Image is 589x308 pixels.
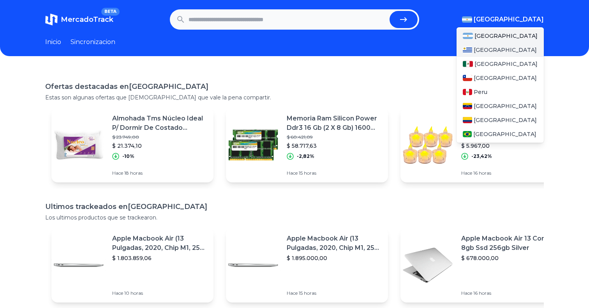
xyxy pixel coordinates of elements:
[461,142,556,150] p: $ 5.967,00
[287,134,382,140] p: $ 60.421,09
[457,99,544,113] a: Venezuela[GEOGRAPHIC_DATA]
[45,81,544,92] h1: Ofertas destacadas en [GEOGRAPHIC_DATA]
[112,254,207,262] p: $ 1.803.859,06
[112,234,207,253] p: Apple Macbook Air (13 Pulgadas, 2020, Chip M1, 256 Gb De Ssd, 8 Gb De Ram) - Plata
[463,131,472,137] img: Brasil
[112,290,207,296] p: Hace 10 horas
[471,153,492,159] p: -23,42%
[51,108,213,182] a: Featured imageAlmohada Tms Núcleo Ideal P/ Dormir De Costado Premium S/c*$ 23.749,00$ 21.374,10-1...
[463,103,472,109] img: Venezuela
[461,290,556,296] p: Hace 16 horas
[112,142,207,150] p: $ 21.374,10
[400,238,455,292] img: Featured image
[112,114,207,133] p: Almohada Tms Núcleo Ideal P/ Dormir De Costado Premium S/c*
[474,102,537,110] span: [GEOGRAPHIC_DATA]
[287,254,382,262] p: $ 1.895.000,00
[474,116,537,124] span: [GEOGRAPHIC_DATA]
[474,74,537,82] span: [GEOGRAPHIC_DATA]
[61,15,113,24] span: MercadoTrack
[457,43,544,57] a: Uruguay[GEOGRAPHIC_DATA]
[226,108,388,182] a: Featured imageMemoria Ram Silicon Power Ddr3 16 Gb (2 X 8 Gb) 1600 Mhz Sod$ 60.421,09$ 58.717,63-...
[474,46,537,54] span: [GEOGRAPHIC_DATA]
[463,75,472,81] img: Chile
[101,8,120,16] span: BETA
[462,16,472,23] img: Argentina
[45,214,544,221] p: Los ultimos productos que se trackearon.
[287,290,382,296] p: Hace 15 horas
[226,238,280,292] img: Featured image
[457,85,544,99] a: PeruPeru
[226,228,388,303] a: Featured imageApple Macbook Air (13 Pulgadas, 2020, Chip M1, 256 Gb De Ssd, 8 Gb De Ram) - Plata$...
[400,228,563,303] a: Featured imageApple Macbook Air 13 Core I5 8gb Ssd 256gb Silver$ 678.000,00Hace 16 horas
[45,94,544,101] p: Estas son algunas ofertas que [DEMOGRAPHIC_DATA] que vale la pena compartir.
[45,13,58,26] img: MercadoTrack
[457,29,544,43] a: Argentina[GEOGRAPHIC_DATA]
[461,170,556,176] p: Hace 16 horas
[400,108,563,182] a: Featured imageSet X6 Velas Led De Plastico Calida Decoracion Souvenir Bz3$ 7.792,00$ 5.967,00-23,...
[457,71,544,85] a: Chile[GEOGRAPHIC_DATA]
[112,134,207,140] p: $ 23.749,00
[474,88,487,96] span: Peru
[51,118,106,172] img: Featured image
[287,114,382,133] p: Memoria Ram Silicon Power Ddr3 16 Gb (2 X 8 Gb) 1600 Mhz Sod
[71,37,115,47] a: Sincronizacion
[463,117,472,123] img: Colombia
[461,254,556,262] p: $ 678.000,00
[45,37,61,47] a: Inicio
[287,170,382,176] p: Hace 15 horas
[463,33,473,39] img: Argentina
[51,228,213,303] a: Featured imageApple Macbook Air (13 Pulgadas, 2020, Chip M1, 256 Gb De Ssd, 8 Gb De Ram) - Plata$...
[122,153,134,159] p: -10%
[463,61,473,67] img: Mexico
[463,89,472,95] img: Peru
[463,47,472,53] img: Uruguay
[112,170,207,176] p: Hace 18 horas
[474,32,538,40] span: [GEOGRAPHIC_DATA]
[287,234,382,253] p: Apple Macbook Air (13 Pulgadas, 2020, Chip M1, 256 Gb De Ssd, 8 Gb De Ram) - Plata
[400,118,455,172] img: Featured image
[51,238,106,292] img: Featured image
[457,113,544,127] a: Colombia[GEOGRAPHIC_DATA]
[474,60,538,68] span: [GEOGRAPHIC_DATA]
[457,57,544,71] a: Mexico[GEOGRAPHIC_DATA]
[461,234,556,253] p: Apple Macbook Air 13 Core I5 8gb Ssd 256gb Silver
[474,15,544,24] span: [GEOGRAPHIC_DATA]
[457,127,544,141] a: Brasil[GEOGRAPHIC_DATA]
[287,142,382,150] p: $ 58.717,63
[297,153,314,159] p: -2,82%
[226,118,280,172] img: Featured image
[473,130,536,138] span: [GEOGRAPHIC_DATA]
[45,13,113,26] a: MercadoTrackBETA
[45,201,544,212] h1: Ultimos trackeados en [GEOGRAPHIC_DATA]
[462,15,544,24] button: [GEOGRAPHIC_DATA]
